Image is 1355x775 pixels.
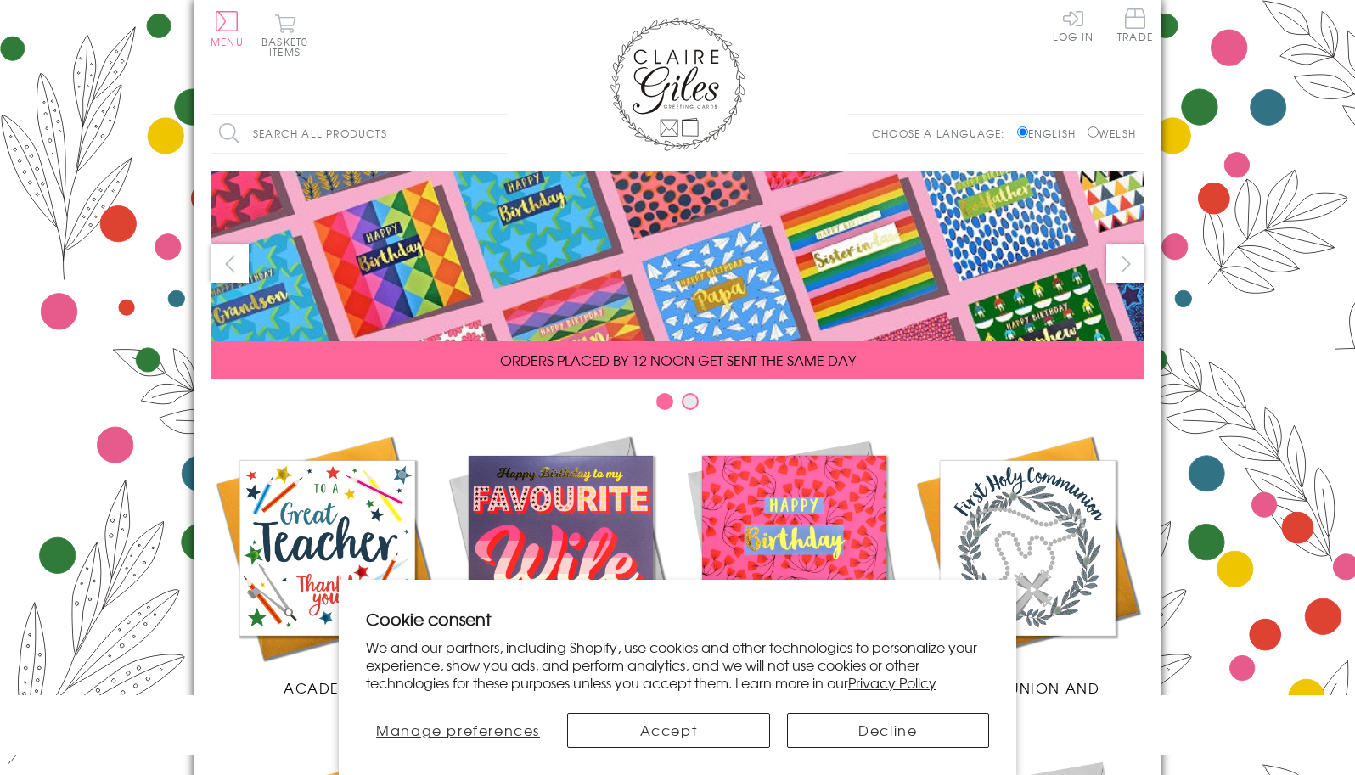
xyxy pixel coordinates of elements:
[911,431,1144,718] a: Communion and Confirmation
[872,126,1014,141] p: Choose a language:
[376,720,540,740] span: Manage preferences
[848,672,936,693] a: Privacy Policy
[956,677,1100,718] span: Communion and Confirmation
[610,17,745,151] img: Claire Giles Greetings Cards
[1106,244,1144,283] button: next
[1017,126,1028,138] input: English
[366,607,989,631] h2: Cookie consent
[1017,126,1084,141] label: English
[682,393,699,410] button: Carousel Page 2
[567,713,769,748] button: Accept
[677,431,911,698] a: Birthdays
[656,393,673,410] button: Carousel Page 1 (Current Slide)
[444,431,677,698] a: New Releases
[211,392,1144,418] div: Carousel Pagination
[269,34,308,59] span: 0 items
[261,14,308,57] button: Basket0 items
[1088,126,1099,138] input: Welsh
[1117,8,1153,42] span: Trade
[500,350,856,370] span: ORDERS PLACED BY 12 NOON GET SENT THE SAME DAY
[366,638,989,691] p: We and our partners, including Shopify, use cookies and other technologies to personalize your ex...
[211,34,244,49] span: Menu
[787,713,989,748] button: Decline
[491,115,508,153] input: Search
[211,115,508,153] input: Search all products
[211,244,249,283] button: prev
[211,431,444,698] a: Academic
[366,713,550,748] button: Manage preferences
[1088,126,1136,141] label: Welsh
[211,11,244,47] button: Menu
[1053,8,1094,42] a: Log In
[284,677,371,698] span: Academic
[1117,8,1153,45] a: Trade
